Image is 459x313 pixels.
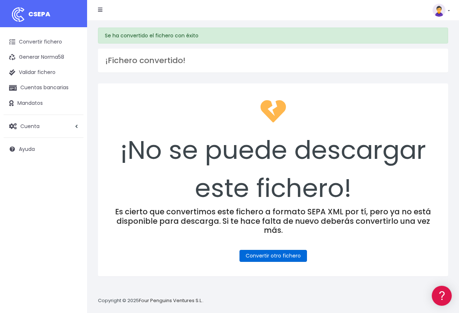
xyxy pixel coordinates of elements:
[98,297,204,305] p: Copyright © 2025 .
[98,28,448,44] div: Se ha convertido el fichero con éxito
[7,156,138,167] a: General
[7,174,138,181] div: Programadores
[7,125,138,137] a: Perfiles de empresas
[28,9,50,18] span: CSEPA
[4,119,83,134] a: Cuenta
[4,80,83,95] a: Cuentas bancarias
[107,93,439,207] div: ¡No se puede descargar este fichero!
[100,209,140,216] a: POWERED BY ENCHANT
[4,50,83,65] a: Generar Norma58
[9,5,27,24] img: logo
[107,207,439,235] h4: Es cierto que convertimos este fichero a formato SEPA XML por tí, pero ya no está disponible para...
[4,34,83,50] a: Convertir fichero
[7,144,138,151] div: Facturación
[7,50,138,57] div: Información general
[139,297,202,304] a: Four Penguins Ventures S.L.
[239,250,307,262] a: Convertir otro fichero
[7,92,138,103] a: Formatos
[7,62,138,73] a: Información general
[7,103,138,114] a: Problemas habituales
[4,65,83,80] a: Validar fichero
[7,194,138,207] button: Contáctanos
[7,185,138,197] a: API
[105,56,441,65] h3: ¡Fichero convertido!
[7,114,138,125] a: Videotutoriales
[433,4,446,17] img: profile
[4,96,83,111] a: Mandatos
[20,122,40,129] span: Cuenta
[4,141,83,157] a: Ayuda
[7,80,138,87] div: Convertir ficheros
[19,145,35,153] span: Ayuda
